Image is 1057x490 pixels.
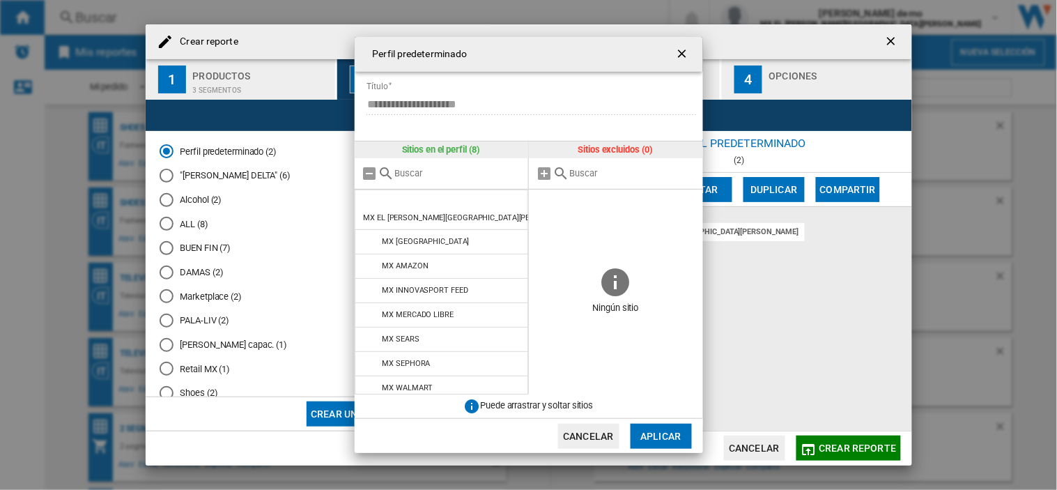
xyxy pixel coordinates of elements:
[382,286,468,295] div: MX INNOVASPORT FEED
[529,141,703,158] div: Sitios excluidos (0)
[569,168,696,178] input: Buscar
[382,237,469,246] div: MX [GEOGRAPHIC_DATA]
[670,40,697,68] button: getI18NText('BUTTONS.CLOSE_DIALOG')
[382,261,428,270] div: MX AMAZON
[362,165,378,182] md-icon: Quitar todo
[558,424,619,449] button: Cancelar
[382,359,430,368] div: MX SEPHORA
[382,383,433,392] div: MX WALMART
[631,424,692,449] button: Aplicar
[364,213,578,222] div: MX EL [PERSON_NAME][GEOGRAPHIC_DATA][PERSON_NAME]
[529,298,703,319] span: Ningún sitio
[366,47,468,61] h4: Perfil predeterminado
[382,335,419,344] div: MX SEARS
[355,141,529,158] div: Sitios en el perfil (8)
[395,168,522,178] input: Buscar
[481,401,594,411] span: Puede arrastrar y soltar sitios
[675,47,692,63] ng-md-icon: getI18NText('BUTTONS.CLOSE_DIALOG')
[536,165,553,182] md-icon: Añadir todos
[382,310,453,319] div: MX MERCADO LIBRE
